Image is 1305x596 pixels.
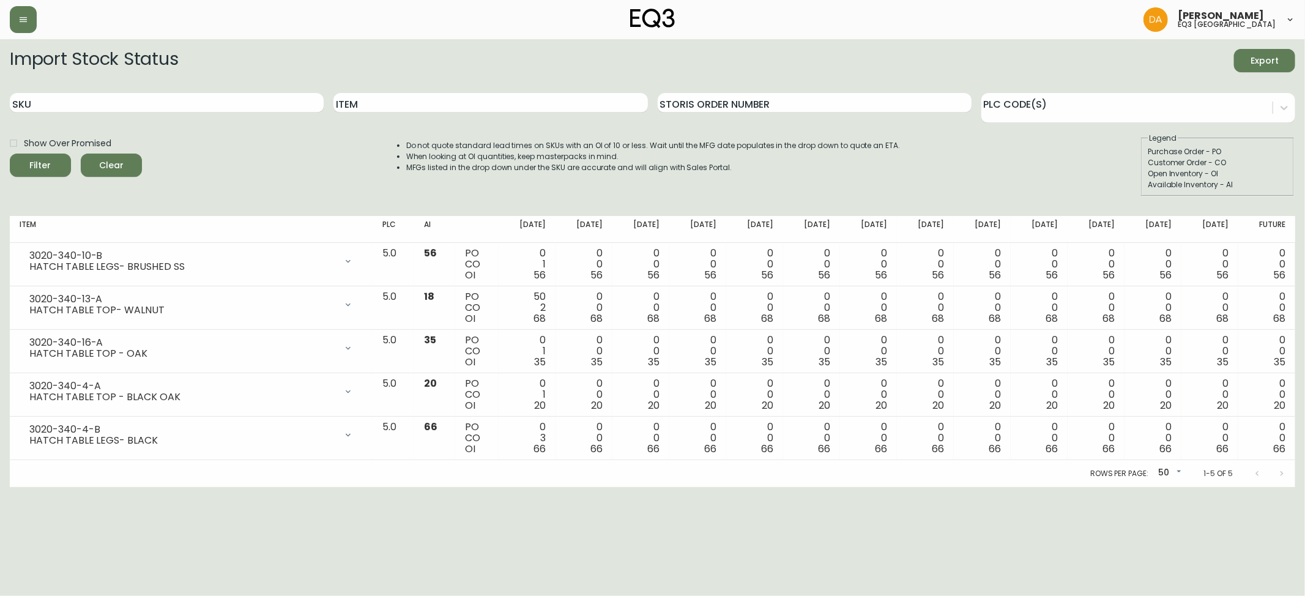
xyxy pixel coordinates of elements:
div: 3020-340-13-A [29,294,336,305]
div: 0 0 [1077,378,1115,411]
span: 35 [1217,355,1229,369]
td: 5.0 [373,373,414,417]
div: 0 0 [850,291,887,324]
div: HATCH TABLE TOP - OAK [29,348,336,359]
span: 56 [647,268,660,282]
div: 0 0 [1021,335,1058,368]
th: [DATE] [783,216,840,243]
div: HATCH TABLE LEGS- BRUSHED SS [29,261,336,272]
div: 0 1 [508,378,546,411]
div: 0 0 [679,422,716,455]
div: 3020-340-4-A [29,381,336,392]
div: 0 0 [565,248,603,281]
div: HATCH TABLE TOP- WALNUT [29,305,336,316]
span: 56 [1102,268,1115,282]
span: 20 [534,398,546,412]
span: 20 [1160,398,1172,412]
span: 66 [1216,442,1229,456]
div: 0 0 [1191,422,1229,455]
div: 3020-340-16-AHATCH TABLE TOP - OAK [20,335,363,362]
div: 0 0 [622,378,660,411]
span: 56 [989,268,1001,282]
span: 66 [932,442,944,456]
div: 0 0 [736,378,773,411]
span: 35 [648,355,660,369]
span: Export [1244,53,1285,69]
div: 50 2 [508,291,546,324]
span: 68 [761,311,773,326]
span: 20 [1103,398,1115,412]
span: 35 [1274,355,1285,369]
div: PO CO [465,378,489,411]
span: 66 [1046,442,1058,456]
span: [PERSON_NAME] [1178,11,1264,21]
div: 0 0 [964,378,1001,411]
span: 68 [1216,311,1229,326]
div: PO CO [465,422,489,455]
div: 0 0 [850,378,887,411]
div: 0 0 [1134,291,1172,324]
th: [DATE] [669,216,726,243]
span: 18 [424,289,434,304]
th: [DATE] [499,216,556,243]
div: 0 0 [1134,378,1172,411]
div: 0 0 [907,422,944,455]
span: 56 [590,268,603,282]
div: 0 0 [1191,378,1229,411]
li: MFGs listed in the drop down under the SKU are accurate and will align with Sales Portal. [406,162,901,173]
div: 0 0 [1021,291,1058,324]
span: 66 [1159,442,1172,456]
h2: Import Stock Status [10,49,178,72]
span: 20 [876,398,887,412]
div: 0 0 [565,335,603,368]
div: 0 0 [679,248,716,281]
div: 0 0 [1077,335,1115,368]
span: 35 [1103,355,1115,369]
span: 35 [591,355,603,369]
span: 20 [424,376,437,390]
div: 0 0 [565,422,603,455]
div: 0 0 [565,378,603,411]
th: [DATE] [1011,216,1068,243]
div: 0 0 [1134,335,1172,368]
th: [DATE] [556,216,612,243]
div: 0 0 [907,248,944,281]
th: AI [414,216,455,243]
span: 20 [1217,398,1229,412]
span: 20 [989,398,1001,412]
span: OI [465,398,475,412]
span: 20 [932,398,944,412]
div: 0 0 [793,378,830,411]
div: 0 0 [793,248,830,281]
h5: eq3 [GEOGRAPHIC_DATA] [1178,21,1276,28]
div: HATCH TABLE LEGS- BLACK [29,435,336,446]
span: 68 [818,311,830,326]
img: logo [630,9,675,28]
div: 0 0 [964,291,1001,324]
span: 56 [932,268,944,282]
span: 66 [534,442,546,456]
div: 0 0 [679,378,716,411]
div: 0 0 [1134,248,1172,281]
span: OI [465,311,475,326]
div: 3020-340-13-AHATCH TABLE TOP- WALNUT [20,291,363,318]
span: 66 [704,442,716,456]
div: 0 0 [622,335,660,368]
div: 0 0 [736,422,773,455]
div: 0 0 [736,291,773,324]
span: 66 [647,442,660,456]
span: 20 [591,398,603,412]
div: 0 0 [1021,378,1058,411]
span: 68 [1273,311,1285,326]
span: 68 [1102,311,1115,326]
span: Clear [91,158,132,173]
div: 3020-340-10-B [29,250,336,261]
span: 66 [818,442,830,456]
span: 56 [1273,268,1285,282]
img: dd1a7e8db21a0ac8adbf82b84ca05374 [1143,7,1168,32]
th: [DATE] [954,216,1011,243]
span: 20 [819,398,830,412]
th: [DATE] [612,216,669,243]
div: 0 1 [508,335,546,368]
span: 66 [424,420,437,434]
